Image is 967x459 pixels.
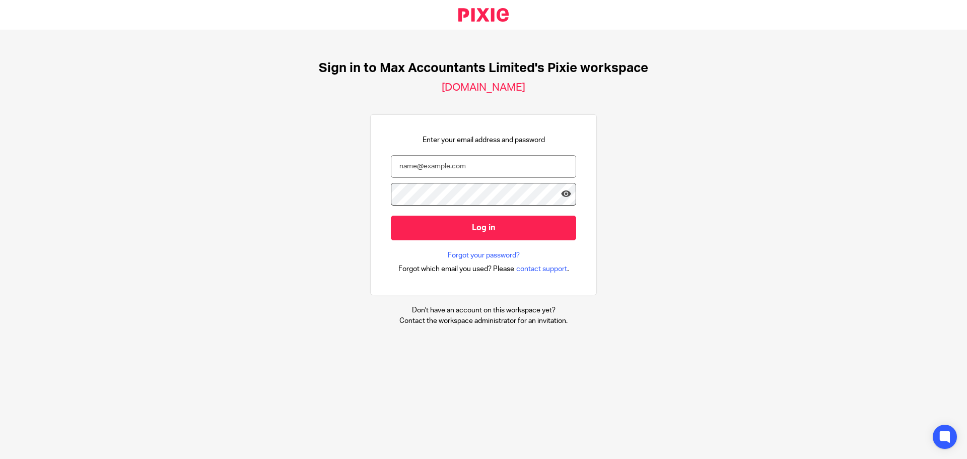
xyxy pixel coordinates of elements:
p: Enter your email address and password [423,135,545,145]
div: . [398,263,569,275]
span: contact support [516,264,567,274]
h2: [DOMAIN_NAME] [442,81,525,94]
h1: Sign in to Max Accountants Limited's Pixie workspace [319,60,648,76]
p: Don't have an account on this workspace yet? [399,305,568,315]
p: Contact the workspace administrator for an invitation. [399,316,568,326]
input: Log in [391,216,576,240]
input: name@example.com [391,155,576,178]
span: Forgot which email you used? Please [398,264,514,274]
a: Forgot your password? [448,250,520,260]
